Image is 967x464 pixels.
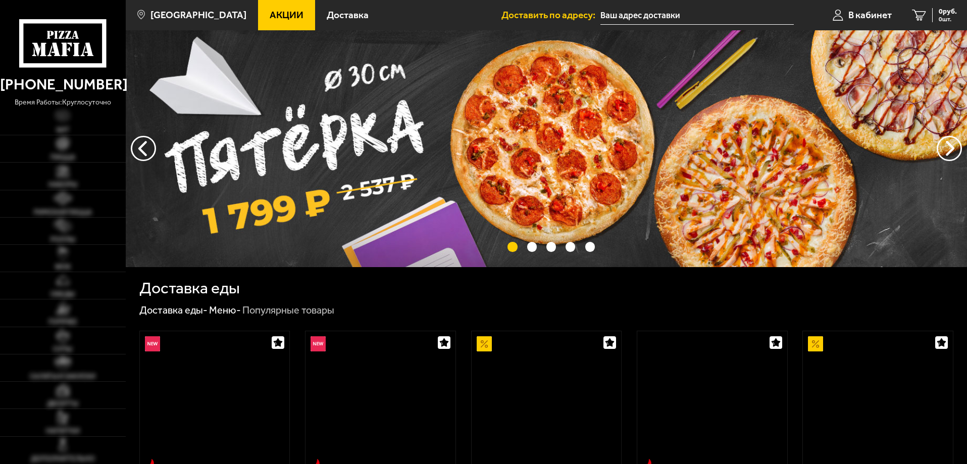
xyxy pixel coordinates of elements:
a: Доставка еды- [139,304,208,316]
button: точки переключения [566,242,575,251]
span: Доставить по адресу: [501,10,600,20]
span: 0 шт. [939,16,957,22]
span: Дополнительно [31,455,95,462]
span: [GEOGRAPHIC_DATA] [150,10,246,20]
span: Десерты [47,400,78,407]
img: Акционный [477,336,492,351]
span: Доставка [327,10,369,20]
span: Хит [56,127,70,134]
a: Меню- [209,304,241,316]
img: Новинка [311,336,326,351]
span: Роллы [50,236,75,243]
span: Акции [270,10,303,20]
img: Акционный [808,336,823,351]
span: Горячее [48,319,77,326]
span: В кабинет [848,10,892,20]
div: Популярные товары [242,304,334,317]
span: Наборы [48,181,77,188]
h1: Доставка еды [139,280,240,296]
input: Ваш адрес доставки [600,6,794,25]
button: предыдущий [937,136,962,161]
img: Новинка [145,336,160,351]
span: Супы [53,346,72,353]
span: Римская пицца [34,209,92,216]
span: WOK [55,264,71,271]
button: точки переключения [507,242,517,251]
button: точки переключения [527,242,537,251]
button: следующий [131,136,156,161]
span: Салаты и закуски [30,373,95,380]
span: Пицца [50,154,75,161]
button: точки переключения [546,242,556,251]
span: Обеды [50,291,75,298]
span: Напитки [46,428,80,435]
span: 0 руб. [939,8,957,15]
button: точки переключения [585,242,595,251]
